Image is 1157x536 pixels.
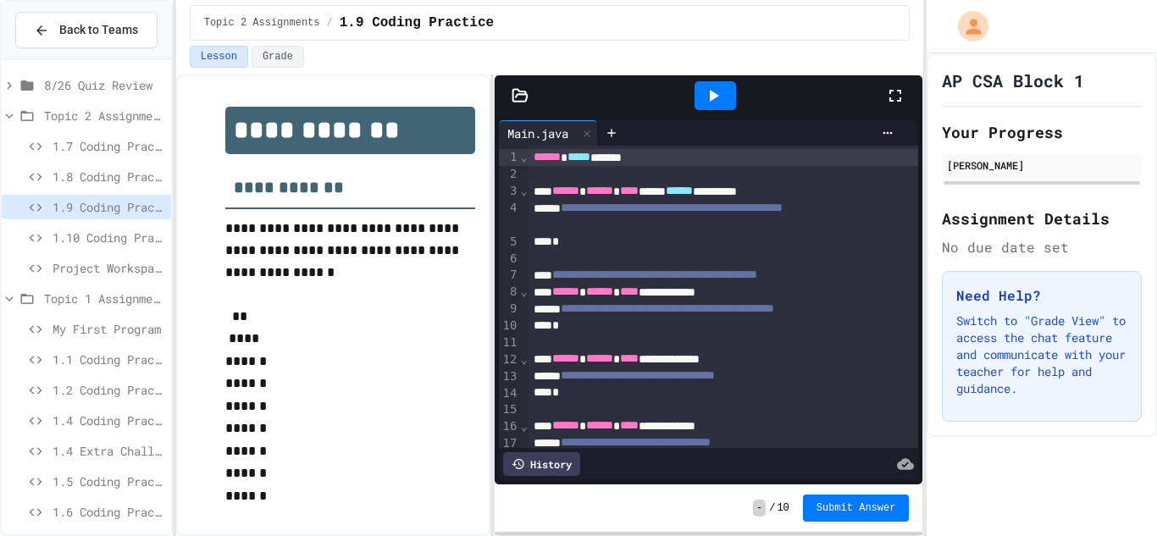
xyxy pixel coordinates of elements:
h2: Your Progress [942,120,1142,144]
div: 2 [499,166,520,183]
div: 7 [499,267,520,284]
div: History [503,452,580,476]
div: 10 [499,318,520,334]
div: [PERSON_NAME] [947,157,1137,173]
span: Topic 2 Assignments [204,16,320,30]
div: 5 [499,234,520,251]
button: Lesson [190,46,248,68]
span: Fold line [519,285,528,298]
h1: AP CSA Block 1 [942,69,1084,92]
span: Topic 1 Assignments [44,290,164,307]
div: Main.java [499,120,598,146]
div: 1 [499,149,520,166]
div: 15 [499,401,520,418]
span: 1.7 Coding Practice [53,137,164,155]
div: 3 [499,183,520,200]
div: 17 [499,435,520,452]
div: 12 [499,351,520,368]
span: 1.4 Coding Practice [53,412,164,429]
span: / [769,501,775,515]
span: 1.9 Coding Practice [53,198,164,216]
div: No due date set [942,237,1142,257]
h3: Need Help? [956,285,1127,306]
h2: Assignment Details [942,207,1142,230]
span: 10 [777,501,789,515]
span: 1.5 Coding Practice [53,472,164,490]
span: Fold line [519,352,528,366]
span: Fold line [519,419,528,433]
div: Main.java [499,124,577,142]
span: Submit Answer [817,501,896,515]
span: Fold line [519,150,528,163]
span: Project Workspace [53,259,164,277]
div: 4 [499,200,520,234]
div: 13 [499,368,520,385]
span: 1.4 Extra Challenge Problem [53,442,164,460]
span: 1.1 Coding Practice [53,351,164,368]
span: / [327,16,333,30]
div: 11 [499,334,520,351]
span: 1.2 Coding Practice [53,381,164,399]
div: 6 [499,251,520,268]
button: Grade [252,46,304,68]
span: My First Program [53,320,164,338]
div: 8 [499,284,520,301]
button: Back to Teams [15,12,158,48]
div: 9 [499,301,520,318]
p: Switch to "Grade View" to access the chat feature and communicate with your teacher for help and ... [956,312,1127,397]
span: 1.6 Coding Practice [53,503,164,521]
span: Topic 2 Assignments [44,107,164,124]
span: 1.9 Coding Practice [340,13,494,33]
div: 16 [499,418,520,435]
span: - [753,500,766,517]
span: 8/26 Quiz Review [44,76,164,94]
span: Fold line [519,184,528,197]
span: 1.8 Coding Practice [53,168,164,185]
div: 14 [499,385,520,402]
span: Back to Teams [59,21,138,39]
button: Submit Answer [803,495,910,522]
span: 1.10 Coding Practice [53,229,164,246]
div: My Account [940,7,993,46]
